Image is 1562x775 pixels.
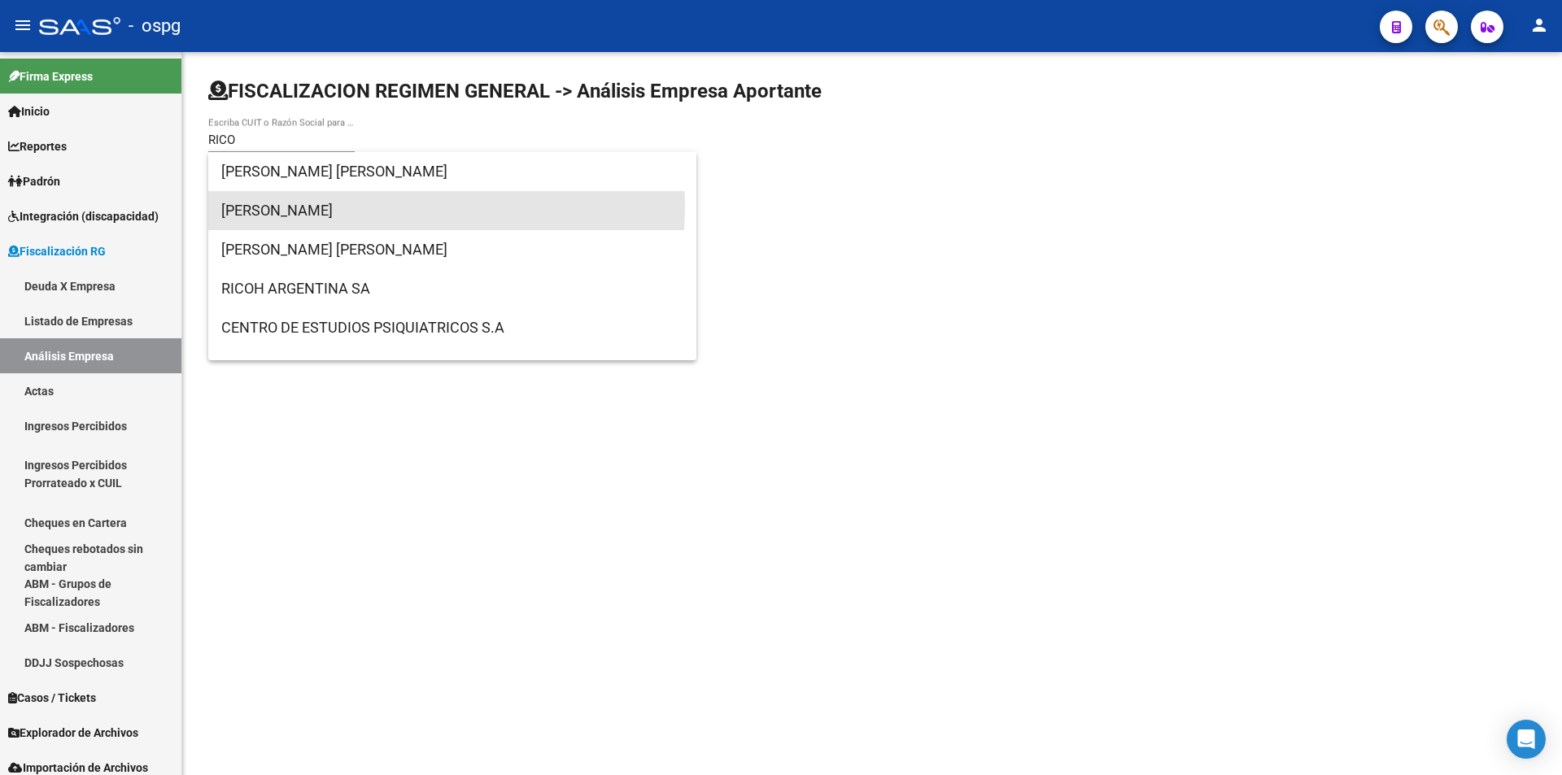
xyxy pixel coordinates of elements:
span: Explorador de Archivos [8,724,138,742]
span: Casos / Tickets [8,689,96,707]
span: Inicio [8,102,50,120]
span: Firma Express [8,67,93,85]
span: [PERSON_NAME] [221,191,683,230]
h1: FISCALIZACION REGIMEN GENERAL -> Análisis Empresa Aportante [208,78,822,104]
span: Padrón [8,172,60,190]
span: Fiscalización RG [8,242,106,260]
mat-icon: person [1529,15,1549,35]
span: - ospg [129,8,181,44]
mat-icon: menu [13,15,33,35]
span: [PERSON_NAME] [PERSON_NAME] [221,152,683,191]
span: Reportes [8,137,67,155]
span: RICOH ARGENTINA SA [221,269,683,308]
span: AGRICOLA DALA S R L [221,347,683,386]
div: Open Intercom Messenger [1507,720,1546,759]
span: Integración (discapacidad) [8,207,159,225]
span: [PERSON_NAME] [PERSON_NAME] [221,230,683,269]
span: CENTRO DE ESTUDIOS PSIQUIATRICOS S.A [221,308,683,347]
